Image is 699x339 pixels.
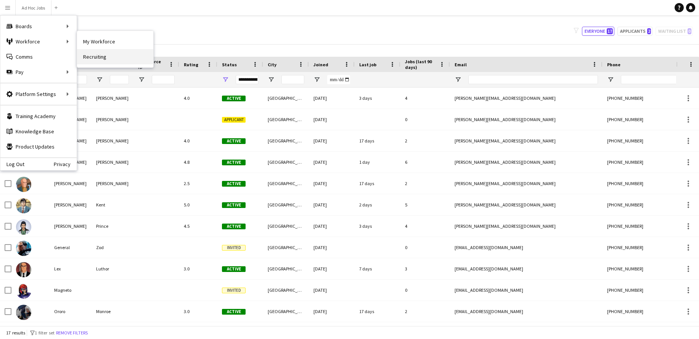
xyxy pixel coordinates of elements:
span: Applicant [222,117,246,123]
div: 5 [400,194,450,215]
span: Phone [607,62,620,67]
div: [PERSON_NAME] [92,173,133,194]
div: [DATE] [309,194,355,215]
div: 2 days [355,194,400,215]
a: Privacy [54,161,77,167]
img: Clark Kent [16,198,31,213]
div: 2 [400,173,450,194]
input: First Name Filter Input [68,75,87,84]
button: Ad Hoc Jobs [16,0,51,15]
img: Lex Luthor [16,262,31,277]
div: 6 [400,152,450,173]
div: [GEOGRAPHIC_DATA] [263,130,309,151]
div: Zod [92,237,133,258]
div: 4.8 [179,152,217,173]
img: Diana Prince [16,219,31,235]
img: Charles Xavier [16,177,31,192]
div: 0 [400,237,450,258]
button: Open Filter Menu [222,76,229,83]
div: 4.0 [179,130,217,151]
span: Last job [359,62,376,67]
div: 0 [400,280,450,301]
span: Active [222,224,246,229]
div: Lex [50,258,92,279]
div: [GEOGRAPHIC_DATA] [263,280,309,301]
span: Invited [222,245,246,251]
div: [GEOGRAPHIC_DATA] [263,152,309,173]
button: Open Filter Menu [313,76,320,83]
div: [EMAIL_ADDRESS][DOMAIN_NAME] [450,301,603,322]
div: [DATE] [309,280,355,301]
img: Ororo Monroe [16,305,31,320]
div: [PERSON_NAME] [92,88,133,109]
div: [DATE] [309,301,355,322]
a: Training Academy [0,109,77,124]
span: Email [455,62,467,67]
div: [DATE] [309,173,355,194]
input: Workforce ID Filter Input [152,75,175,84]
div: 3 days [355,88,400,109]
div: 2.5 [179,173,217,194]
span: Invited [222,288,246,293]
span: Status [222,62,237,67]
a: Log Out [0,161,24,167]
div: Boards [0,19,77,34]
div: [PERSON_NAME][EMAIL_ADDRESS][DOMAIN_NAME] [450,194,603,215]
div: [GEOGRAPHIC_DATA] [263,173,309,194]
div: [PERSON_NAME][EMAIL_ADDRESS][DOMAIN_NAME] [450,173,603,194]
div: Prince [92,216,133,237]
button: Everyone17 [582,27,614,36]
div: [PERSON_NAME][EMAIL_ADDRESS][DOMAIN_NAME] [450,88,603,109]
span: Active [222,309,246,315]
div: [PERSON_NAME][EMAIL_ADDRESS][DOMAIN_NAME] [450,216,603,237]
div: [DATE] [309,216,355,237]
div: [GEOGRAPHIC_DATA] [263,109,309,130]
div: [PERSON_NAME] [50,173,92,194]
div: [PERSON_NAME] [92,152,133,173]
div: 0 [400,109,450,130]
div: Magneto [50,280,92,301]
div: [PERSON_NAME][EMAIL_ADDRESS][DOMAIN_NAME] [450,152,603,173]
div: General [50,237,92,258]
span: Joined [313,62,328,67]
div: 3.0 [179,301,217,322]
button: Open Filter Menu [455,76,461,83]
input: Phone Filter Input [621,75,696,84]
div: [PERSON_NAME][EMAIL_ADDRESS][DOMAIN_NAME] [450,130,603,151]
div: [GEOGRAPHIC_DATA] [263,194,309,215]
span: Active [222,160,246,165]
div: [PERSON_NAME] [92,130,133,151]
div: Monroe [92,301,133,322]
div: [PERSON_NAME] [92,109,133,130]
span: 2 [647,28,651,34]
div: 7 days [355,258,400,279]
div: Kent [92,194,133,215]
div: 4.5 [179,216,217,237]
span: Active [222,266,246,272]
img: Magneto [16,283,31,299]
div: Ororo [50,301,92,322]
div: [GEOGRAPHIC_DATA] [263,88,309,109]
button: Open Filter Menu [607,76,614,83]
span: Active [222,181,246,187]
div: [DATE] [309,237,355,258]
div: Workforce [0,34,77,49]
div: 4.0 [179,88,217,109]
div: 17 days [355,173,400,194]
span: City [268,62,276,67]
input: City Filter Input [281,75,304,84]
span: Active [222,138,246,144]
div: 17 days [355,301,400,322]
span: 1 filter set [35,330,55,336]
button: Remove filters [55,329,89,337]
div: [DATE] [309,258,355,279]
div: 17 days [355,130,400,151]
div: [PERSON_NAME] [50,216,92,237]
button: Applicants2 [617,27,652,36]
div: [GEOGRAPHIC_DATA] [263,237,309,258]
a: Product Updates [0,139,77,154]
input: Email Filter Input [468,75,598,84]
div: 4 [400,88,450,109]
div: [GEOGRAPHIC_DATA] [263,258,309,279]
button: Open Filter Menu [138,76,145,83]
